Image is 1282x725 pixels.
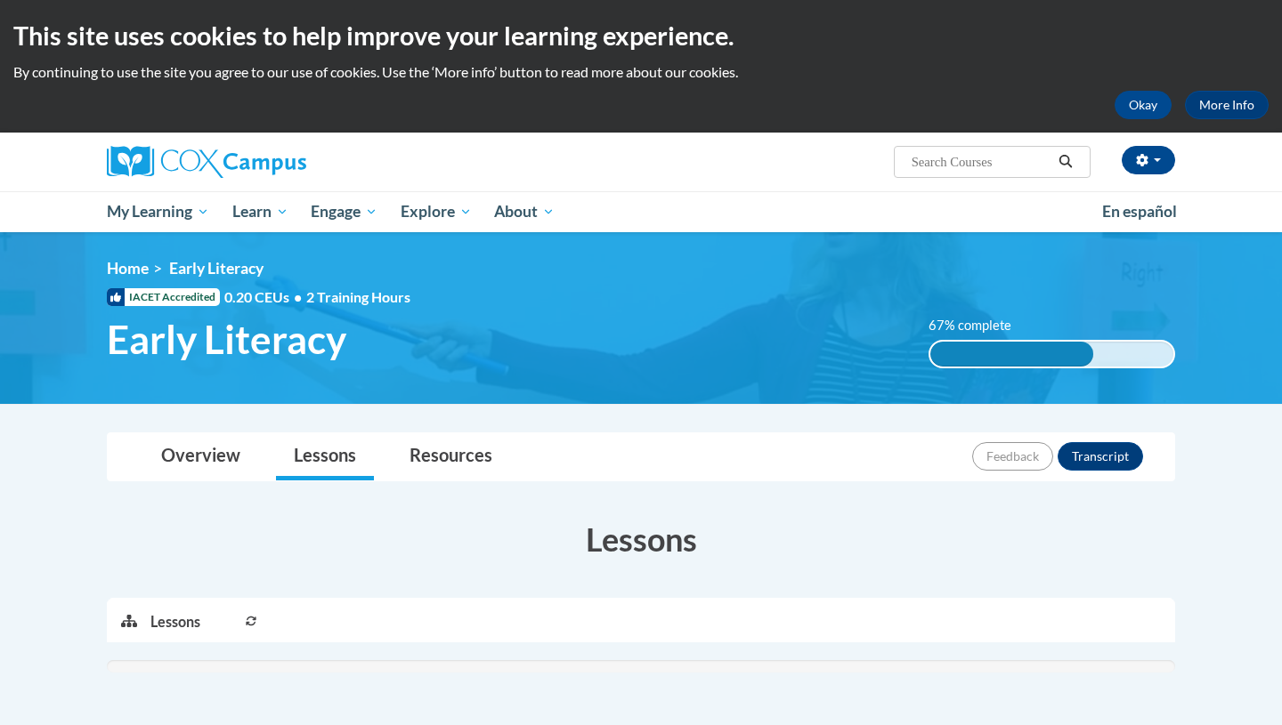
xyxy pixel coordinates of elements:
p: By continuing to use the site you agree to our use of cookies. Use the ‘More info’ button to read... [13,62,1269,82]
a: Cox Campus [107,146,445,178]
label: 67% complete [929,316,1031,335]
button: Okay [1115,91,1172,119]
span: Early Literacy [107,316,346,363]
a: En español [1091,193,1189,230]
span: About [494,201,555,222]
a: About [483,191,567,232]
a: Resources [392,433,510,480]
span: • [294,288,302,305]
span: My Learning [107,201,209,222]
button: Account Settings [1122,146,1175,174]
div: Main menu [80,191,1202,232]
span: Early Literacy [169,259,264,278]
h3: Lessons [107,517,1175,561]
span: 2 Training Hours [306,288,410,305]
a: Lessons [276,433,374,480]
button: Feedback [972,442,1053,471]
img: Cox Campus [107,146,306,178]
span: 0.20 CEUs [224,287,306,307]
span: Explore [401,201,472,222]
div: 67% complete [930,342,1093,367]
span: IACET Accredited [107,288,220,306]
button: Search [1052,151,1079,173]
a: My Learning [95,191,221,232]
a: Overview [143,433,258,480]
h2: This site uses cookies to help improve your learning experience. [13,18,1269,53]
input: Search Courses [910,151,1052,173]
button: Transcript [1058,442,1143,471]
span: Learn [232,201,288,222]
p: Lessons [150,612,200,632]
a: Explore [389,191,483,232]
a: Engage [299,191,389,232]
a: Home [107,259,149,278]
span: En español [1102,202,1177,221]
span: Engage [311,201,377,222]
a: Learn [221,191,300,232]
a: More Info [1185,91,1269,119]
